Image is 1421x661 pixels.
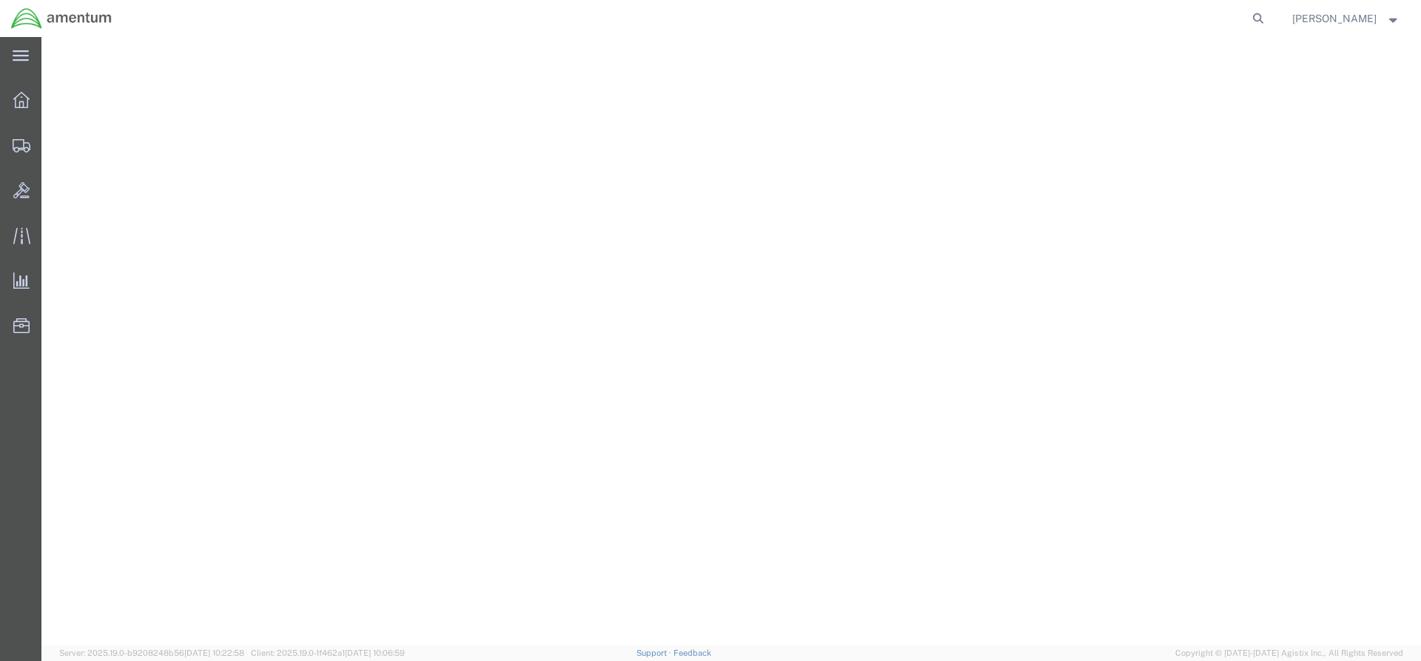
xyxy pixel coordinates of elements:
button: [PERSON_NAME] [1291,10,1401,27]
span: Server: 2025.19.0-b9208248b56 [59,648,244,657]
span: Copyright © [DATE]-[DATE] Agistix Inc., All Rights Reserved [1175,647,1403,660]
iframe: FS Legacy Container [41,37,1421,645]
img: logo [10,7,112,30]
a: Feedback [673,648,711,657]
a: Support [636,648,673,657]
span: Client: 2025.19.0-1f462a1 [251,648,405,657]
span: [DATE] 10:22:58 [184,648,244,657]
span: [DATE] 10:06:59 [345,648,405,657]
span: Jessica White [1292,10,1377,27]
